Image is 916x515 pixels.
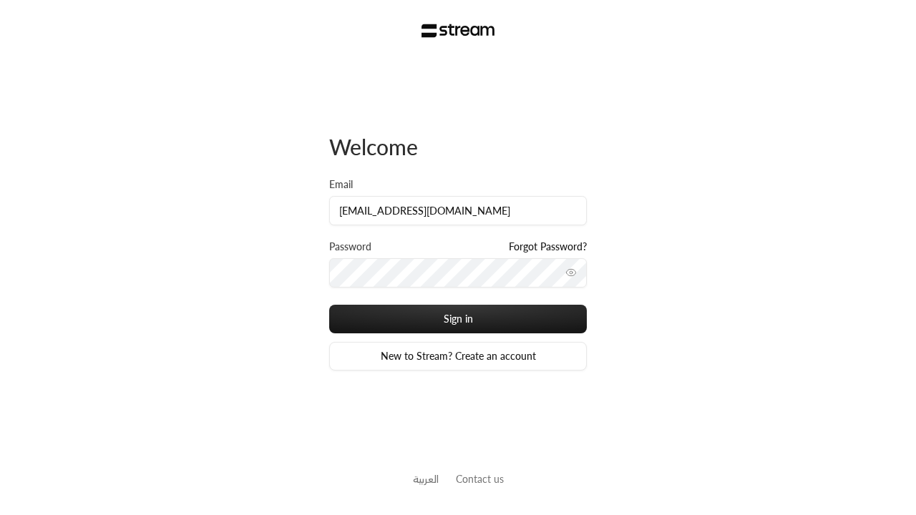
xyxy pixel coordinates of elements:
a: العربية [413,466,439,492]
button: Sign in [329,305,587,333]
a: Forgot Password? [509,240,587,254]
label: Email [329,177,353,192]
a: New to Stream? Create an account [329,342,587,371]
a: Contact us [456,473,504,485]
label: Password [329,240,371,254]
button: toggle password visibility [560,261,583,284]
button: Contact us [456,471,504,486]
span: Welcome [329,134,418,160]
img: Stream Logo [422,24,495,38]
